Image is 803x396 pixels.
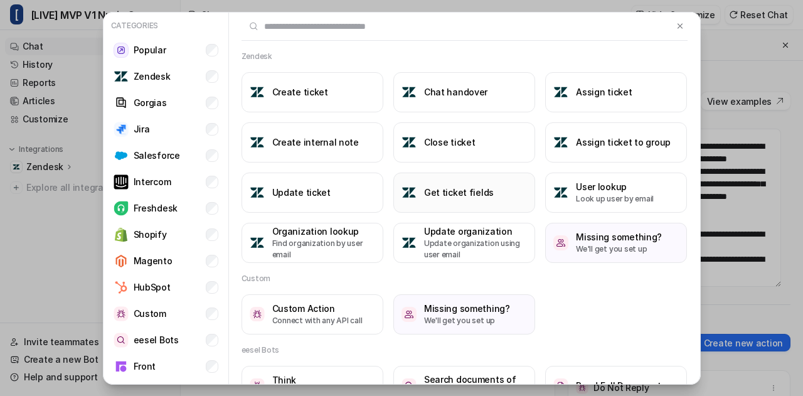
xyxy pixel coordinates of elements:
[553,85,568,100] img: Assign ticket
[576,379,661,392] h3: Read Full Document
[242,122,383,163] button: Create internal noteCreate internal note
[393,72,535,112] button: Chat handoverChat handover
[134,254,173,267] p: Magento
[393,294,535,334] button: /missing-somethingMissing something?We'll get you set up
[250,307,265,321] img: Custom Action
[134,96,167,109] p: Gorgias
[424,225,527,238] h3: Update organization
[134,360,156,373] p: Front
[553,235,568,250] img: /missing-something
[545,173,687,213] button: User lookupUser lookupLook up user by email
[250,378,265,393] img: Think
[134,149,180,162] p: Salesforce
[242,273,271,284] h2: Custom
[134,43,166,56] p: Popular
[424,302,510,315] h3: Missing something?
[545,122,687,163] button: Assign ticket to groupAssign ticket to group
[576,136,671,149] h3: Assign ticket to group
[134,333,179,346] p: eesel Bots
[272,238,375,260] p: Find organization by user email
[242,345,280,356] h2: eesel Bots
[250,85,265,100] img: Create ticket
[134,228,167,241] p: Shopify
[576,85,632,99] h3: Assign ticket
[393,223,535,263] button: Update organizationUpdate organizationUpdate organization using user email
[242,223,383,263] button: Organization lookupOrganization lookupFind organization by user email
[134,122,150,136] p: Jira
[272,302,363,315] h3: Custom Action
[242,294,383,334] button: Custom ActionCustom ActionConnect with any API call
[553,135,568,150] img: Assign ticket to group
[393,122,535,163] button: Close ticketClose ticket
[424,238,527,260] p: Update organization using user email
[242,72,383,112] button: Create ticketCreate ticket
[134,70,171,83] p: Zendesk
[424,136,476,149] h3: Close ticket
[134,307,166,320] p: Custom
[272,186,331,199] h3: Update ticket
[553,378,568,393] img: Read Full Document
[576,243,662,255] p: We'll get you set up
[424,186,494,199] h3: Get ticket fields
[576,230,662,243] h3: Missing something?
[424,85,487,99] h3: Chat handover
[250,185,265,200] img: Update ticket
[242,173,383,213] button: Update ticketUpdate ticket
[134,281,171,294] p: HubSpot
[272,136,359,149] h3: Create internal note
[401,135,417,150] img: Close ticket
[545,72,687,112] button: Assign ticketAssign ticket
[401,235,417,250] img: Update organization
[393,173,535,213] button: Get ticket fieldsGet ticket fields
[576,180,654,193] h3: User lookup
[576,193,654,205] p: Look up user by email
[272,225,375,238] h3: Organization lookup
[134,175,171,188] p: Intercom
[109,18,223,34] p: Categories
[134,201,178,215] p: Freshdesk
[272,315,363,326] p: Connect with any API call
[242,51,272,62] h2: Zendesk
[272,373,351,387] h3: Think
[272,85,328,99] h3: Create ticket
[401,85,417,100] img: Chat handover
[545,223,687,263] button: /missing-somethingMissing something?We'll get you set up
[250,135,265,150] img: Create internal note
[553,185,568,200] img: User lookup
[401,307,417,322] img: /missing-something
[250,235,265,250] img: Organization lookup
[401,185,417,200] img: Get ticket fields
[424,315,510,326] p: We'll get you set up
[401,378,417,393] img: Search documents of another bot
